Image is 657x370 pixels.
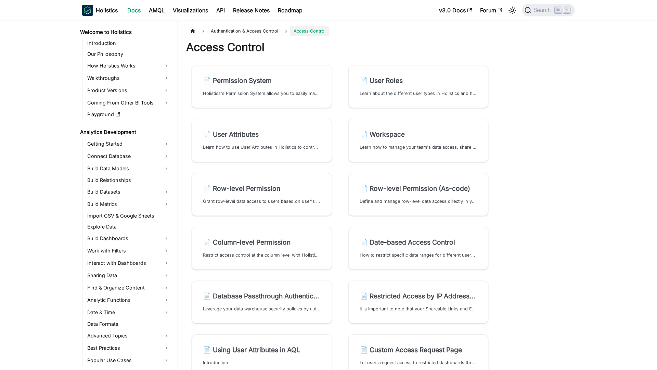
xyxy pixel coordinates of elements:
p: Learn how to use User Attributes in Holistics to control data access with Dataset's Row-level Per... [203,144,321,150]
h2: Using User Attributes in AQL [203,346,321,354]
a: Docs [123,5,145,16]
span: Access Control [290,26,329,36]
a: Analytics Development [78,127,172,137]
a: Data Formats [85,319,172,329]
a: Explore Data [85,222,172,232]
a: Release Notes [229,5,274,16]
a: Build Datasets [85,186,172,197]
a: Playground [85,110,172,119]
p: Leverage your data warehouse security policies by authenticating users with their individual data... [203,306,321,312]
a: Build Metrics [85,199,172,210]
b: Holistics [96,6,118,14]
p: Learn about the different user types in Holistics and how they can help you streamline your workflow [360,90,477,97]
a: Work with Filters [85,245,172,256]
kbd: K [563,7,570,13]
p: Grant row-level data access to users based on user's attributes data [203,198,321,205]
p: It is important to note that your Shareable Links and Embedded Dashboards are publicly accessible... [360,306,477,312]
a: 📄️ Permission SystemHolistics's Permission System allows you to easily manage permission control ... [192,65,332,108]
a: 📄️ Row-level Permission (As-code)Define and manage row-level data access directly in your dataset... [348,173,489,216]
a: Getting Started [85,138,172,149]
h2: Database Passthrough Authentication [203,292,321,300]
a: Date & Time [85,307,172,318]
h2: Custom Access Request Page [360,346,477,354]
a: Build Dashboards [85,233,172,244]
h2: Workspace [360,130,477,138]
nav: Breadcrumbs [186,26,494,36]
h2: Row-level Permission (As-code) [360,184,477,193]
a: Connect Database [85,151,172,162]
a: Best Practices [85,343,172,354]
span: Search [531,7,555,13]
a: Build Data Models [85,163,172,174]
a: Our Philosophy [85,49,172,59]
a: Forum [476,5,506,16]
a: Find & Organize Content [85,282,172,293]
p: Let users request access to restricted dashboards through customized forms and workflows [360,359,477,366]
a: Welcome to Holistics [78,27,172,37]
h2: Column-level Permission [203,238,321,246]
a: Sharing Data [85,270,172,281]
p: How to restrict specific date ranges for different users/usergroups in Holistics [360,252,477,258]
a: 📄️ User AttributesLearn how to use User Attributes in Holistics to control data access with Datas... [192,119,332,162]
h1: Access Control [186,40,494,54]
a: Visualizations [169,5,212,16]
p: Introduction [203,359,321,366]
h2: Date-based Access Control [360,238,477,246]
a: Walkthroughs [85,73,172,84]
h2: Row-level Permission [203,184,321,193]
a: 📄️ Date-based Access ControlHow to restrict specific date ranges for different users/usergroups i... [348,227,489,270]
h2: Restricted Access by IP Addresses (IP Whitelisting) [360,292,477,300]
a: Coming From Other BI Tools [85,97,172,108]
a: 📄️ Restricted Access by IP Addresses (IP Whitelisting)It is important to note that your Shareable... [348,281,489,323]
a: Home page [186,26,199,36]
a: AMQL [145,5,169,16]
button: Search (Ctrl+K) [522,4,575,16]
a: 📄️ Database Passthrough AuthenticationLeverage your data warehouse security policies by authentic... [192,281,332,323]
a: Advanced Topics [85,330,172,341]
a: Introduction [85,38,172,48]
a: 📄️ WorkspaceLearn how to manage your team's data access, share reports, and track progress with H... [348,119,489,162]
p: Define and manage row-level data access directly in your dataset code for greater flexibility and... [360,198,477,205]
img: Holistics [82,5,93,16]
button: Switch between dark and light mode (currently light mode) [507,5,518,16]
a: v3.0 Docs [435,5,476,16]
h2: User Roles [360,76,477,85]
p: Holistics's Permission System allows you to easily manage permission control at Data Source and D... [203,90,321,97]
a: HolisticsHolistics [82,5,118,16]
a: Import CSV & Google Sheets [85,211,172,221]
a: Build Relationships [85,175,172,185]
span: Authentication & Access Control [207,26,282,36]
a: 📄️ User RolesLearn about the different user types in Holistics and how they can help you streamli... [348,65,489,108]
a: API [212,5,229,16]
p: Restrict access control at the column level with Holistics' Column-level Permission feature [203,252,321,258]
a: 📄️ Row-level PermissionGrant row-level data access to users based on user's attributes data [192,173,332,216]
a: 📄️ Column-level PermissionRestrict access control at the column level with Holistics' Column-leve... [192,227,332,270]
a: Popular Use Cases [85,355,172,366]
p: Learn how to manage your team's data access, share reports, and track progress with Holistics's w... [360,144,477,150]
a: Roadmap [274,5,307,16]
a: Product Versions [85,85,172,96]
a: How Holistics Works [85,60,172,71]
nav: Docs sidebar [75,21,178,370]
h2: Permission System [203,76,321,85]
a: Analytic Functions [85,295,172,306]
h2: User Attributes [203,130,321,138]
a: Interact with Dashboards [85,258,172,269]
